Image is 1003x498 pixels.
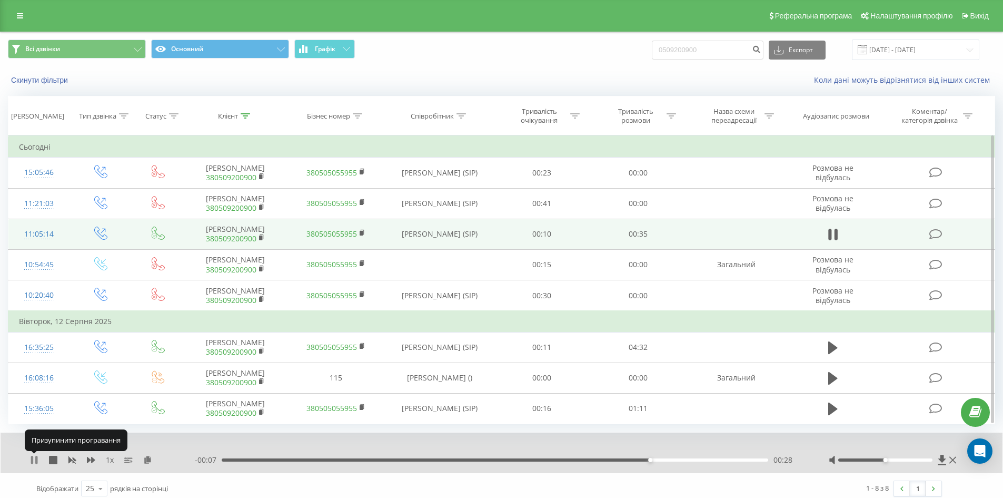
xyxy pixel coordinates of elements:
[494,249,590,280] td: 00:15
[206,172,256,182] a: 380509200900
[386,332,494,363] td: [PERSON_NAME] (SIP)
[773,455,792,465] span: 00:28
[590,393,687,424] td: 01:11
[8,40,146,58] button: Всі дзвінки
[590,158,687,188] td: 00:00
[590,332,687,363] td: 04:32
[206,377,256,387] a: 380509200900
[8,136,995,158] td: Сьогодні
[814,75,995,85] a: Коли дані можуть відрізнятися вiд інших систем
[870,12,952,20] span: Налаштування профілю
[812,255,853,274] span: Розмова не відбулась
[590,188,687,219] td: 00:00
[206,203,256,213] a: 380509200900
[812,193,853,213] span: Розмова не відбулась
[648,458,652,462] div: Accessibility label
[306,229,357,239] a: 380505055955
[19,285,59,306] div: 10:20:40
[79,112,116,121] div: Тип дзвінка
[386,219,494,249] td: [PERSON_NAME] (SIP)
[686,363,786,393] td: Загальний
[86,483,94,494] div: 25
[206,265,256,275] a: 380509200900
[306,403,357,413] a: 380505055955
[306,259,357,269] a: 380505055955
[185,158,285,188] td: [PERSON_NAME]
[652,41,763,60] input: Пошук за номером
[812,163,853,182] span: Розмова не відбулась
[294,40,355,58] button: Графік
[315,45,335,53] span: Графік
[494,280,590,311] td: 00:30
[970,12,989,20] span: Вихід
[386,188,494,219] td: [PERSON_NAME] (SIP)
[185,332,285,363] td: [PERSON_NAME]
[386,363,494,393] td: [PERSON_NAME] ()
[967,438,992,464] div: Open Intercom Messenger
[386,393,494,424] td: [PERSON_NAME] (SIP)
[899,107,960,125] div: Коментар/категорія дзвінка
[19,224,59,245] div: 11:05:14
[218,112,238,121] div: Клієнт
[106,455,114,465] span: 1 x
[775,12,852,20] span: Реферальна програма
[185,280,285,311] td: [PERSON_NAME]
[306,290,357,300] a: 380505055955
[206,408,256,418] a: 380509200900
[19,368,59,388] div: 16:08:16
[151,40,289,58] button: Основний
[590,280,687,311] td: 00:00
[494,332,590,363] td: 00:11
[19,255,59,275] div: 10:54:45
[494,188,590,219] td: 00:41
[590,219,687,249] td: 00:35
[306,198,357,208] a: 380505055955
[494,363,590,393] td: 00:00
[110,484,168,493] span: рядків на сторінці
[25,45,60,53] span: Всі дзвінки
[206,295,256,305] a: 380509200900
[185,393,285,424] td: [PERSON_NAME]
[19,162,59,183] div: 15:05:46
[185,249,285,280] td: [PERSON_NAME]
[25,429,127,451] div: Призупинити програвання
[206,233,256,243] a: 380509200900
[36,484,78,493] span: Відображати
[706,107,762,125] div: Назва схеми переадресації
[19,337,59,358] div: 16:35:25
[686,249,786,280] td: Загальний
[11,112,64,121] div: [PERSON_NAME]
[883,458,887,462] div: Accessibility label
[185,363,285,393] td: [PERSON_NAME]
[185,219,285,249] td: [PERSON_NAME]
[206,347,256,357] a: 380509200900
[8,311,995,332] td: Вівторок, 12 Серпня 2025
[803,112,869,121] div: Аудіозапис розмови
[494,219,590,249] td: 00:10
[511,107,568,125] div: Тривалість очікування
[195,455,222,465] span: - 00:07
[386,158,494,188] td: [PERSON_NAME] (SIP)
[494,158,590,188] td: 00:23
[8,75,73,85] button: Скинути фільтри
[307,112,350,121] div: Бізнес номер
[306,342,357,352] a: 380505055955
[386,280,494,311] td: [PERSON_NAME] (SIP)
[812,286,853,305] span: Розмова не відбулась
[590,249,687,280] td: 00:00
[910,481,926,496] a: 1
[306,168,357,178] a: 380505055955
[769,41,826,60] button: Експорт
[19,398,59,419] div: 15:36:05
[866,483,889,493] div: 1 - 8 з 8
[590,363,687,393] td: 00:00
[494,393,590,424] td: 00:16
[285,363,385,393] td: 115
[411,112,454,121] div: Співробітник
[145,112,166,121] div: Статус
[19,193,59,214] div: 11:21:03
[608,107,664,125] div: Тривалість розмови
[185,188,285,219] td: [PERSON_NAME]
